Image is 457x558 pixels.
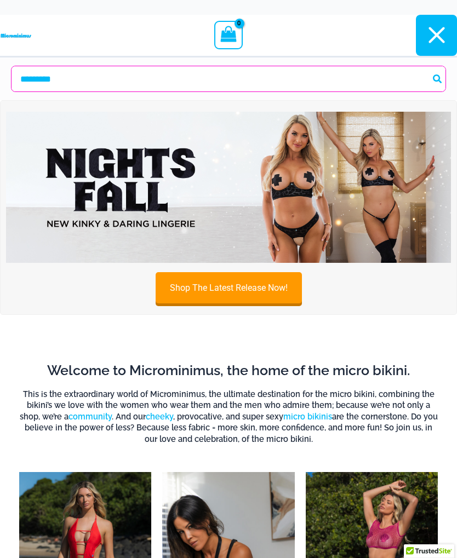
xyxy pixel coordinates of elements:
[6,112,451,263] img: Night's Fall Silver Leopard Pack
[214,21,242,49] a: View Shopping Cart, empty
[146,412,173,421] a: cheeky
[68,412,112,421] a: community
[19,389,438,445] h6: This is the extraordinary world of Microminimus, the ultimate destination for the micro bikini, c...
[431,66,445,92] button: Search
[283,412,332,421] a: micro bikinis
[156,272,302,303] a: Shop The Latest Release Now!
[19,361,438,379] h2: Welcome to Microminimus, the home of the micro bikini.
